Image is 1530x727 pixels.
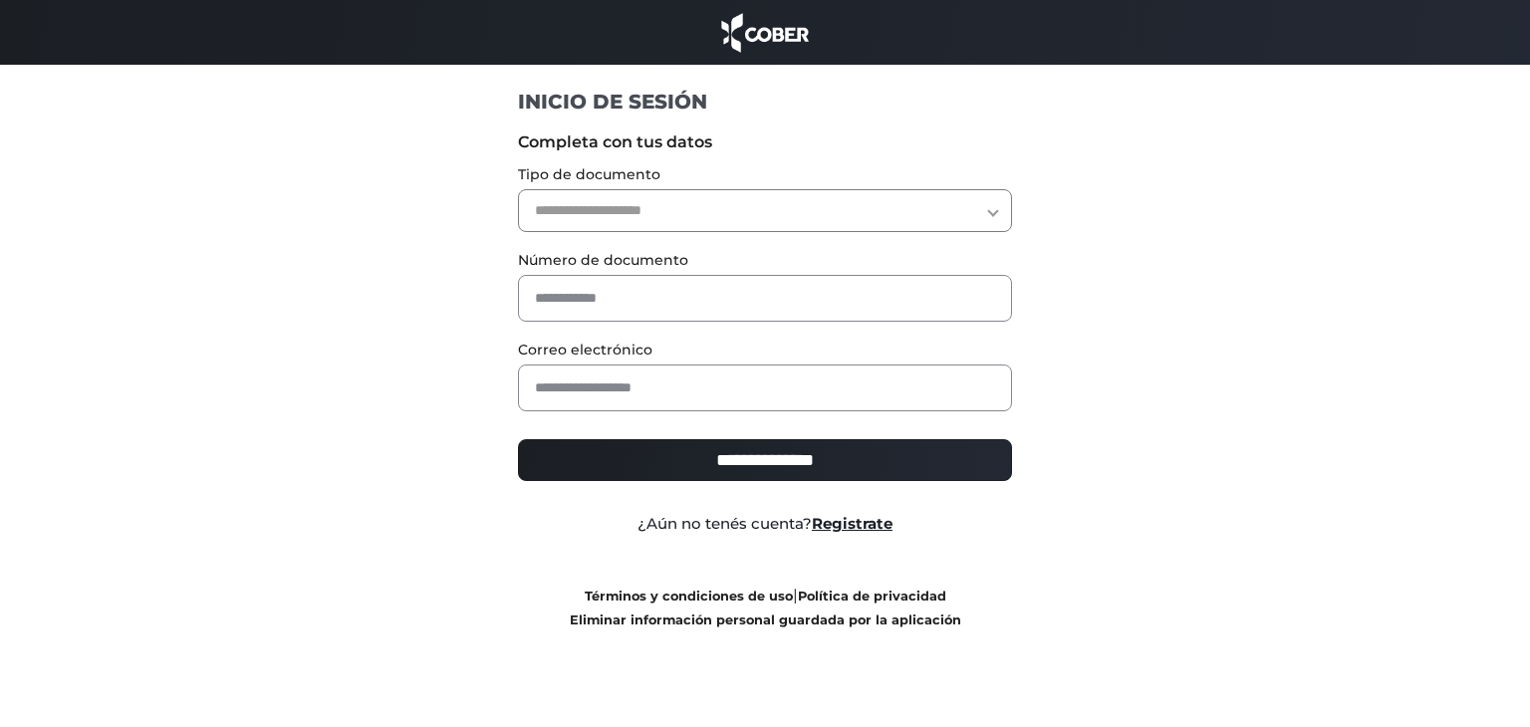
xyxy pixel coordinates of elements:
label: Número de documento [518,250,1013,271]
a: Política de privacidad [798,589,946,604]
div: ¿Aún no tenés cuenta? [503,513,1028,536]
h1: INICIO DE SESIÓN [518,89,1013,115]
img: cober_marca.png [716,10,814,55]
label: Tipo de documento [518,164,1013,185]
a: Eliminar información personal guardada por la aplicación [570,612,961,627]
a: Registrate [812,514,892,533]
label: Correo electrónico [518,340,1013,361]
label: Completa con tus datos [518,130,1013,154]
div: | [503,584,1028,631]
a: Términos y condiciones de uso [585,589,793,604]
